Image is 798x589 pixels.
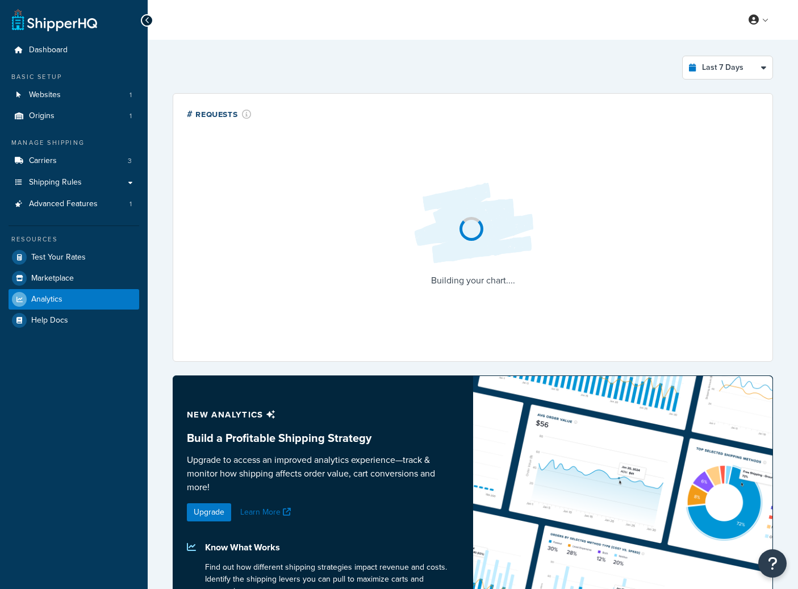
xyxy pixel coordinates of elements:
div: Manage Shipping [9,138,139,148]
p: Upgrade to access an improved analytics experience—track & monitor how shipping affects order val... [187,453,459,494]
p: Know What Works [205,540,459,555]
a: Help Docs [9,310,139,331]
span: Marketplace [31,274,74,283]
h3: Build a Profitable Shipping Strategy [187,432,459,444]
span: Advanced Features [29,199,98,209]
span: 1 [129,199,132,209]
span: Websites [29,90,61,100]
img: Loading... [405,174,541,273]
a: Test Your Rates [9,247,139,268]
p: Building your chart.... [405,273,541,289]
li: Advanced Features [9,194,139,215]
p: New analytics [187,407,459,423]
a: Origins1 [9,106,139,127]
li: Websites [9,85,139,106]
li: Origins [9,106,139,127]
span: 3 [128,156,132,166]
span: 1 [129,111,132,121]
a: Upgrade [187,503,231,521]
a: Analytics [9,289,139,310]
a: Learn More [240,506,294,518]
div: # Requests [187,107,252,120]
span: Analytics [31,295,62,304]
div: Resources [9,235,139,244]
a: Advanced Features1 [9,194,139,215]
button: Open Resource Center [758,549,787,578]
a: Dashboard [9,40,139,61]
a: Carriers3 [9,151,139,172]
span: Test Your Rates [31,253,86,262]
span: Origins [29,111,55,121]
div: Basic Setup [9,72,139,82]
span: Dashboard [29,45,68,55]
a: Websites1 [9,85,139,106]
span: Carriers [29,156,57,166]
a: Shipping Rules [9,172,139,193]
a: Marketplace [9,268,139,289]
span: Help Docs [31,316,68,325]
li: Carriers [9,151,139,172]
span: 1 [129,90,132,100]
span: Shipping Rules [29,178,82,187]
